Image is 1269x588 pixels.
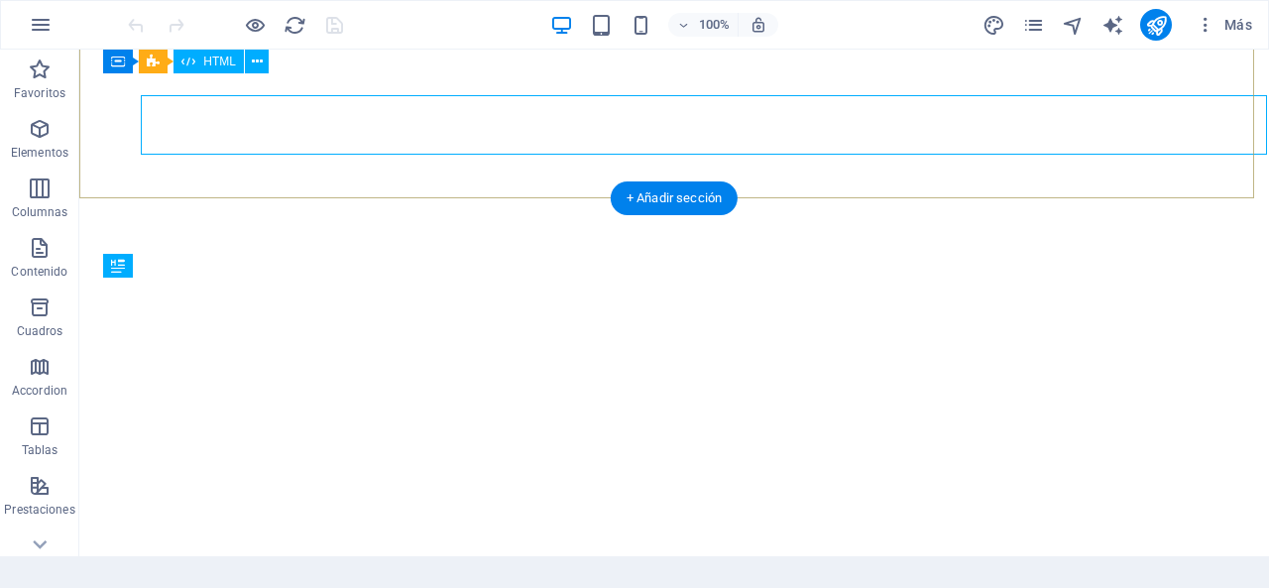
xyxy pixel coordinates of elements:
h6: 100% [698,13,730,37]
i: Páginas (Ctrl+Alt+S) [1022,14,1045,37]
p: Accordion [12,383,67,399]
i: Diseño (Ctrl+Alt+Y) [982,14,1005,37]
i: Publicar [1145,14,1168,37]
span: HTML [203,56,236,67]
p: Elementos [11,145,68,161]
button: 100% [668,13,739,37]
p: Tablas [22,442,58,458]
p: Favoritos [14,85,65,101]
i: Navegador [1062,14,1085,37]
i: Al redimensionar, ajustar el nivel de zoom automáticamente para ajustarse al dispositivo elegido. [750,16,767,34]
button: Haz clic para salir del modo de previsualización y seguir editando [243,13,267,37]
button: reload [283,13,306,37]
button: Más [1188,9,1260,41]
button: pages [1021,13,1045,37]
p: Cuadros [17,323,63,339]
span: Más [1196,15,1252,35]
div: + Añadir sección [611,181,738,215]
button: design [981,13,1005,37]
p: Contenido [11,264,67,280]
button: text_generator [1100,13,1124,37]
button: navigator [1061,13,1085,37]
p: Prestaciones [4,502,74,518]
i: AI Writer [1101,14,1124,37]
button: publish [1140,9,1172,41]
p: Columnas [12,204,68,220]
i: Volver a cargar página [284,14,306,37]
